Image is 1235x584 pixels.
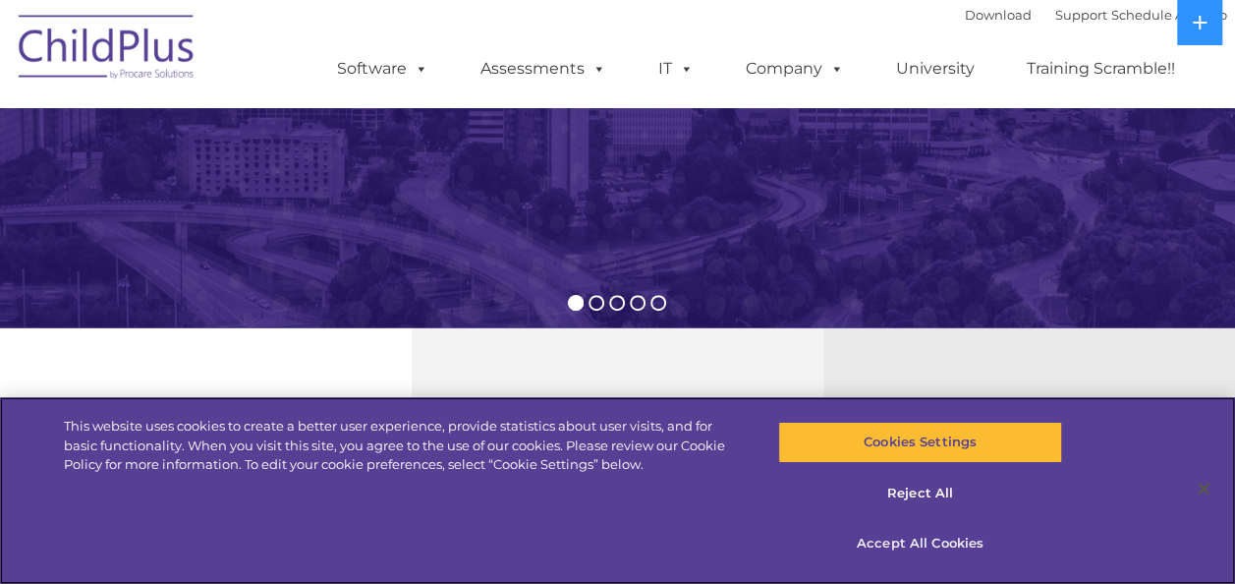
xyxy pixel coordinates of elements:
[639,49,713,88] a: IT
[317,49,448,88] a: Software
[965,7,1032,23] a: Download
[778,422,1062,463] button: Cookies Settings
[273,210,357,225] span: Phone number
[876,49,994,88] a: University
[778,473,1062,514] button: Reject All
[726,49,864,88] a: Company
[64,417,741,475] div: This website uses cookies to create a better user experience, provide statistics about user visit...
[461,49,626,88] a: Assessments
[273,130,333,145] span: Last name
[1182,467,1225,510] button: Close
[1055,7,1107,23] a: Support
[778,523,1062,564] button: Accept All Cookies
[9,1,205,99] img: ChildPlus by Procare Solutions
[965,7,1227,23] font: |
[1111,7,1227,23] a: Schedule A Demo
[1007,49,1195,88] a: Training Scramble!!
